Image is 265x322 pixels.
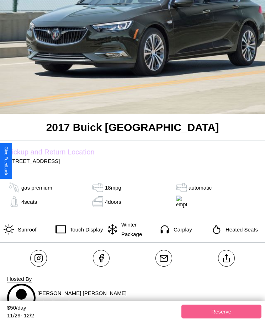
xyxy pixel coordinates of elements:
button: Reserve [181,305,262,318]
p: Touch Display [66,225,103,234]
p: Winter Package [118,220,158,239]
p: Hosted By [7,274,258,284]
label: Pickup and Return Location [7,148,258,156]
p: gas premium [21,183,52,192]
p: [PERSON_NAME] [PERSON_NAME] [37,288,127,298]
p: 4 doors [105,197,121,207]
p: Sunroof [14,225,37,234]
img: door [91,196,105,207]
p: Joined [DATE] [37,298,127,307]
div: $ 50 /day [7,305,178,312]
p: Carplay [170,225,192,234]
img: gas [174,182,189,193]
p: 4 seats [21,197,37,207]
div: 11 / 29 - 12 / 2 [7,312,178,318]
img: gas [7,182,21,193]
img: gas [7,196,21,207]
div: Give Feedback [4,147,9,175]
p: automatic [189,183,212,192]
p: [STREET_ADDRESS] [7,156,258,166]
p: Heated Seats [222,225,258,234]
img: empty [174,196,189,208]
p: 18 mpg [105,183,121,192]
img: tank [91,182,105,193]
